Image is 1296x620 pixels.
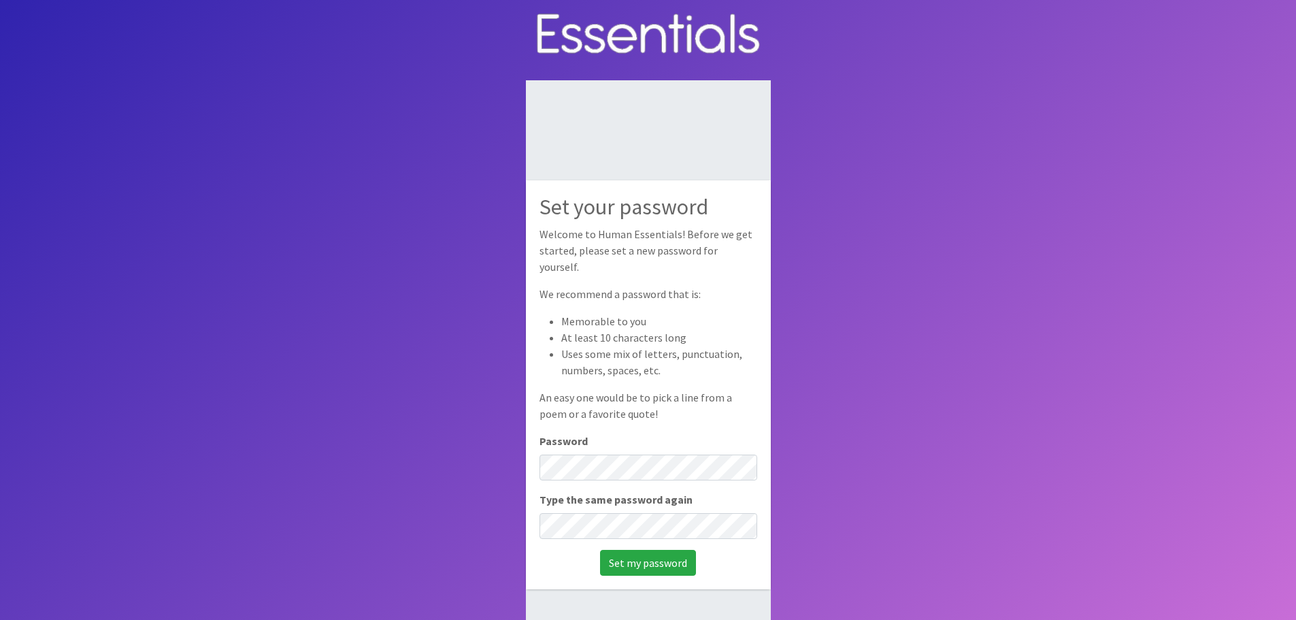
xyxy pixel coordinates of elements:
[561,329,757,346] li: At least 10 characters long
[561,313,757,329] li: Memorable to you
[539,226,757,275] p: Welcome to Human Essentials! Before we get started, please set a new password for yourself.
[539,286,757,302] p: We recommend a password that is:
[561,346,757,378] li: Uses some mix of letters, punctuation, numbers, spaces, etc.
[539,491,693,508] label: Type the same password again
[539,194,757,220] h2: Set your password
[539,433,588,449] label: Password
[539,389,757,422] p: An easy one would be to pick a line from a poem or a favorite quote!
[600,550,696,576] input: Set my password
